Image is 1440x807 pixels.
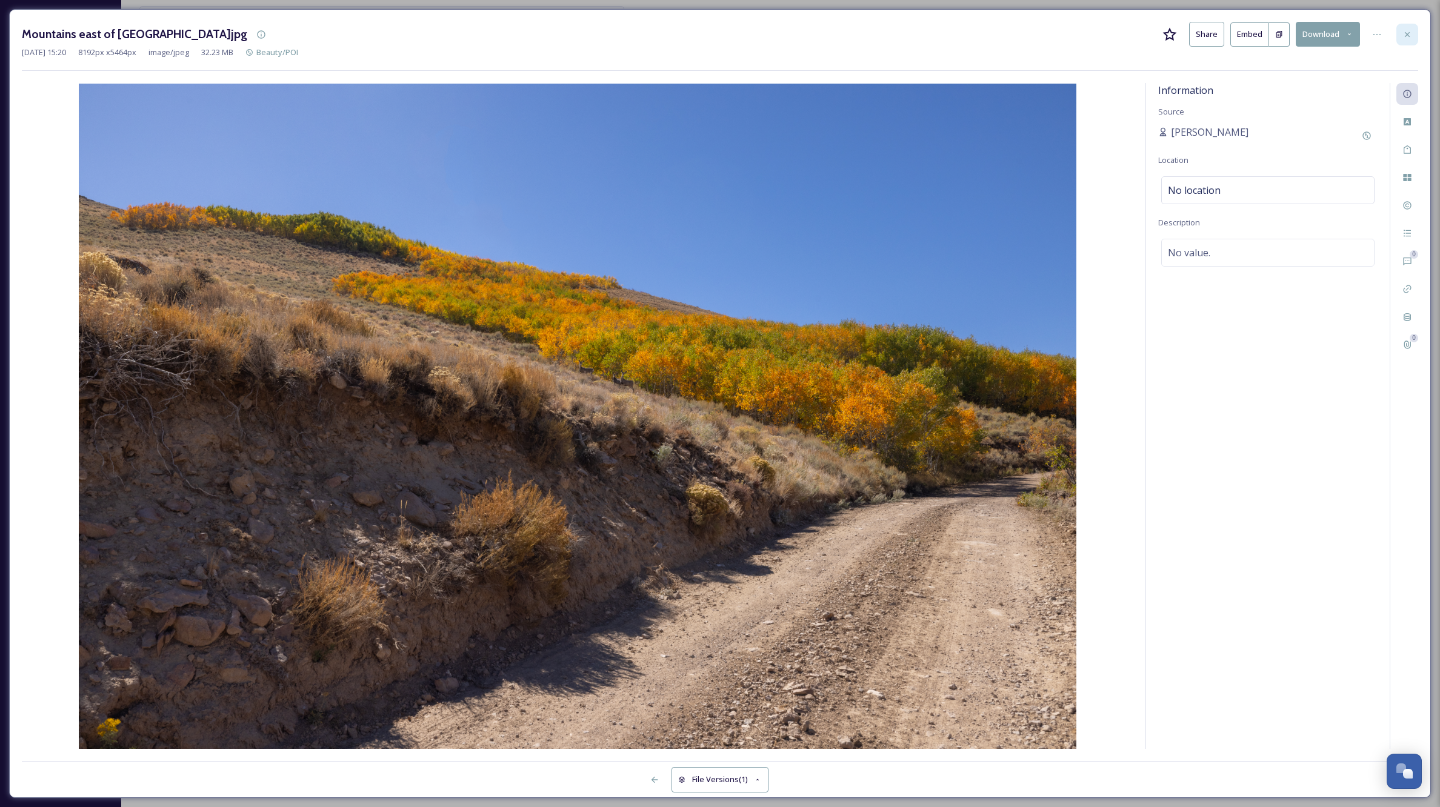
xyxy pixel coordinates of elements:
div: 0 [1410,334,1418,342]
span: No value. [1168,245,1210,260]
span: [DATE] 15:20 [22,47,66,58]
button: Share [1189,22,1224,47]
img: Mountains%20east%20of%20Austin.jpg [22,84,1133,749]
button: File Versions(1) [672,767,768,792]
h3: Mountains east of [GEOGRAPHIC_DATA]jpg [22,25,247,43]
span: Information [1158,84,1213,97]
span: Location [1158,154,1188,165]
span: [PERSON_NAME] [1171,125,1248,139]
button: Embed [1230,22,1269,47]
button: Open Chat [1387,754,1422,789]
span: Beauty/POI [256,47,298,58]
button: Download [1296,22,1360,47]
div: 0 [1410,250,1418,259]
span: 8192 px x 5464 px [78,47,136,58]
span: Source [1158,106,1184,117]
span: No location [1168,183,1221,198]
span: image/jpeg [148,47,189,58]
span: Description [1158,217,1200,228]
span: 32.23 MB [201,47,233,58]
